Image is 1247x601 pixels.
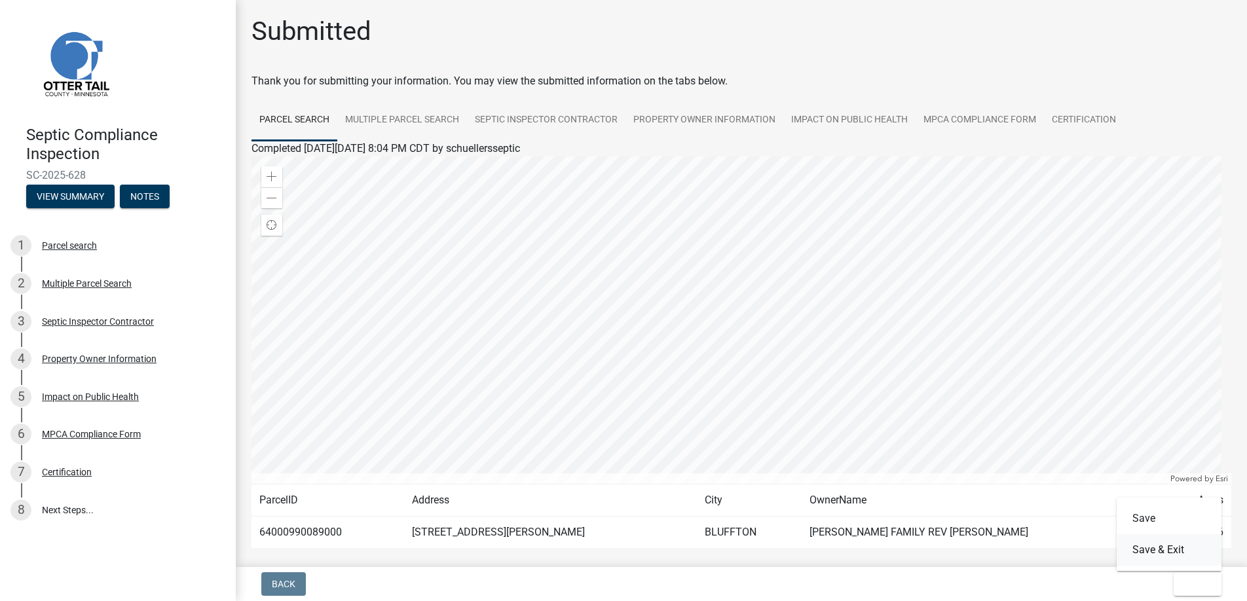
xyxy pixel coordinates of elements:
[10,462,31,483] div: 7
[10,273,31,294] div: 2
[697,484,802,517] td: City
[26,126,225,164] h4: Septic Compliance Inspection
[404,517,697,549] td: [STREET_ADDRESS][PERSON_NAME]
[120,192,170,202] wm-modal-confirm: Notes
[42,241,97,250] div: Parcel search
[783,100,916,141] a: Impact on Public Health
[251,142,520,155] span: Completed [DATE][DATE] 8:04 PM CDT by schuellersseptic
[251,16,371,47] h1: Submitted
[1166,484,1231,517] td: Acres
[251,100,337,141] a: Parcel search
[10,235,31,256] div: 1
[337,100,467,141] a: Multiple Parcel Search
[42,317,154,326] div: Septic Inspector Contractor
[261,215,282,236] div: Find my location
[10,424,31,445] div: 6
[802,484,1166,517] td: OwnerName
[120,185,170,208] button: Notes
[42,279,132,288] div: Multiple Parcel Search
[261,166,282,187] div: Zoom in
[251,517,404,549] td: 64000990089000
[42,392,139,401] div: Impact on Public Health
[10,348,31,369] div: 4
[261,187,282,208] div: Zoom out
[261,572,306,596] button: Back
[26,169,210,181] span: SC-2025-628
[10,500,31,520] div: 8
[42,429,141,439] div: MPCA Compliance Form
[10,386,31,407] div: 5
[697,517,802,549] td: BLUFFTON
[1117,498,1221,571] div: Exit
[1184,579,1203,589] span: Exit
[625,100,783,141] a: Property Owner Information
[404,484,697,517] td: Address
[1216,474,1228,483] a: Esri
[1167,473,1231,484] div: Powered by
[916,100,1044,141] a: MPCA Compliance Form
[26,14,124,112] img: Otter Tail County, Minnesota
[1117,503,1221,534] button: Save
[10,311,31,332] div: 3
[467,100,625,141] a: Septic Inspector Contractor
[251,73,1231,89] div: Thank you for submitting your information. You may view the submitted information on the tabs below.
[26,192,115,202] wm-modal-confirm: Summary
[251,484,404,517] td: ParcelID
[26,185,115,208] button: View Summary
[802,517,1166,549] td: [PERSON_NAME] FAMILY REV [PERSON_NAME]
[42,467,92,477] div: Certification
[272,579,295,589] span: Back
[1117,534,1221,566] button: Save & Exit
[1174,572,1221,596] button: Exit
[42,354,157,363] div: Property Owner Information
[1044,100,1124,141] a: Certification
